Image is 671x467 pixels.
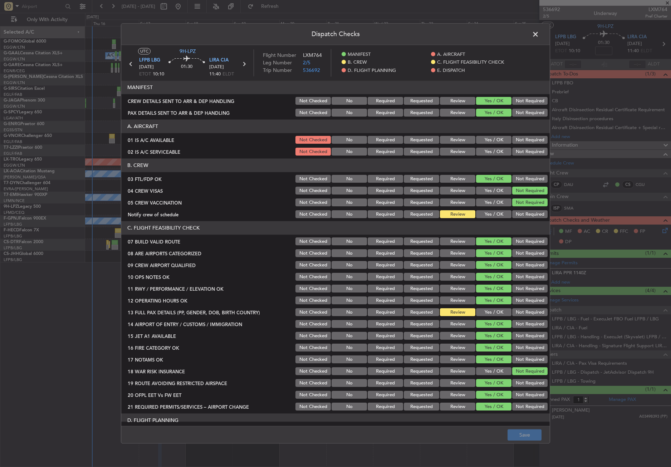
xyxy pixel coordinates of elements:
button: Not Required [512,261,548,269]
button: Not Required [512,199,548,207]
button: Not Required [512,297,548,305]
button: Not Required [512,175,548,183]
header: Dispatch Checks [121,24,550,45]
button: Not Required [512,238,548,246]
button: Not Required [512,285,548,293]
button: Not Required [512,309,548,316]
button: Not Required [512,273,548,281]
button: Not Required [512,211,548,218]
button: Not Required [512,403,548,411]
button: Not Required [512,391,548,399]
button: Not Required [512,109,548,117]
button: Not Required [512,187,548,195]
button: Not Required [512,97,548,105]
button: Not Required [512,356,548,364]
button: Not Required [512,148,548,156]
button: Not Required [512,368,548,375]
button: Not Required [512,320,548,328]
button: Not Required [512,332,548,340]
button: Not Required [512,344,548,352]
button: Not Required [512,136,548,144]
button: Not Required [512,379,548,387]
button: Not Required [512,250,548,257]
